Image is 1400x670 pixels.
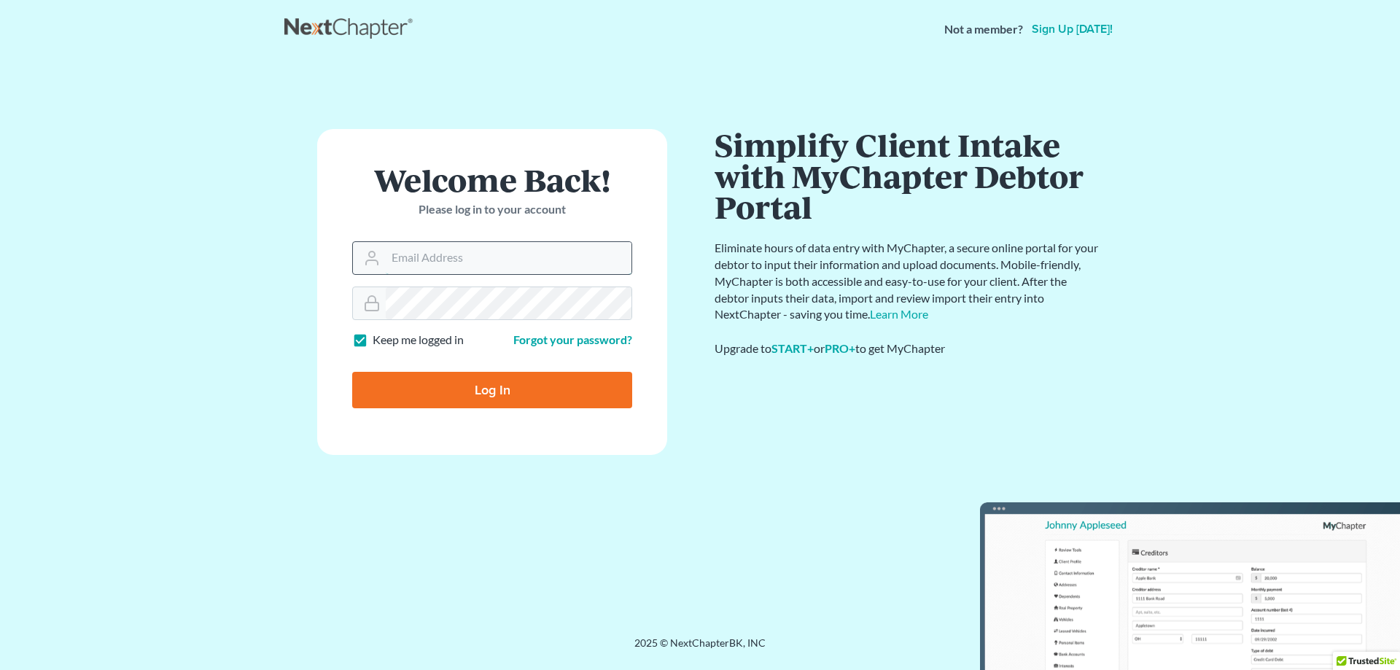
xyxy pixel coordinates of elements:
a: Sign up [DATE]! [1029,23,1116,35]
h1: Simplify Client Intake with MyChapter Debtor Portal [715,129,1101,222]
a: START+ [771,341,814,355]
div: Upgrade to or to get MyChapter [715,340,1101,357]
input: Email Address [386,242,631,274]
a: Learn More [870,307,928,321]
a: Forgot your password? [513,332,632,346]
input: Log In [352,372,632,408]
h1: Welcome Back! [352,164,632,195]
label: Keep me logged in [373,332,464,348]
p: Please log in to your account [352,201,632,218]
strong: Not a member? [944,21,1023,38]
div: 2025 © NextChapterBK, INC [284,636,1116,662]
p: Eliminate hours of data entry with MyChapter, a secure online portal for your debtor to input the... [715,240,1101,323]
a: PRO+ [825,341,855,355]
